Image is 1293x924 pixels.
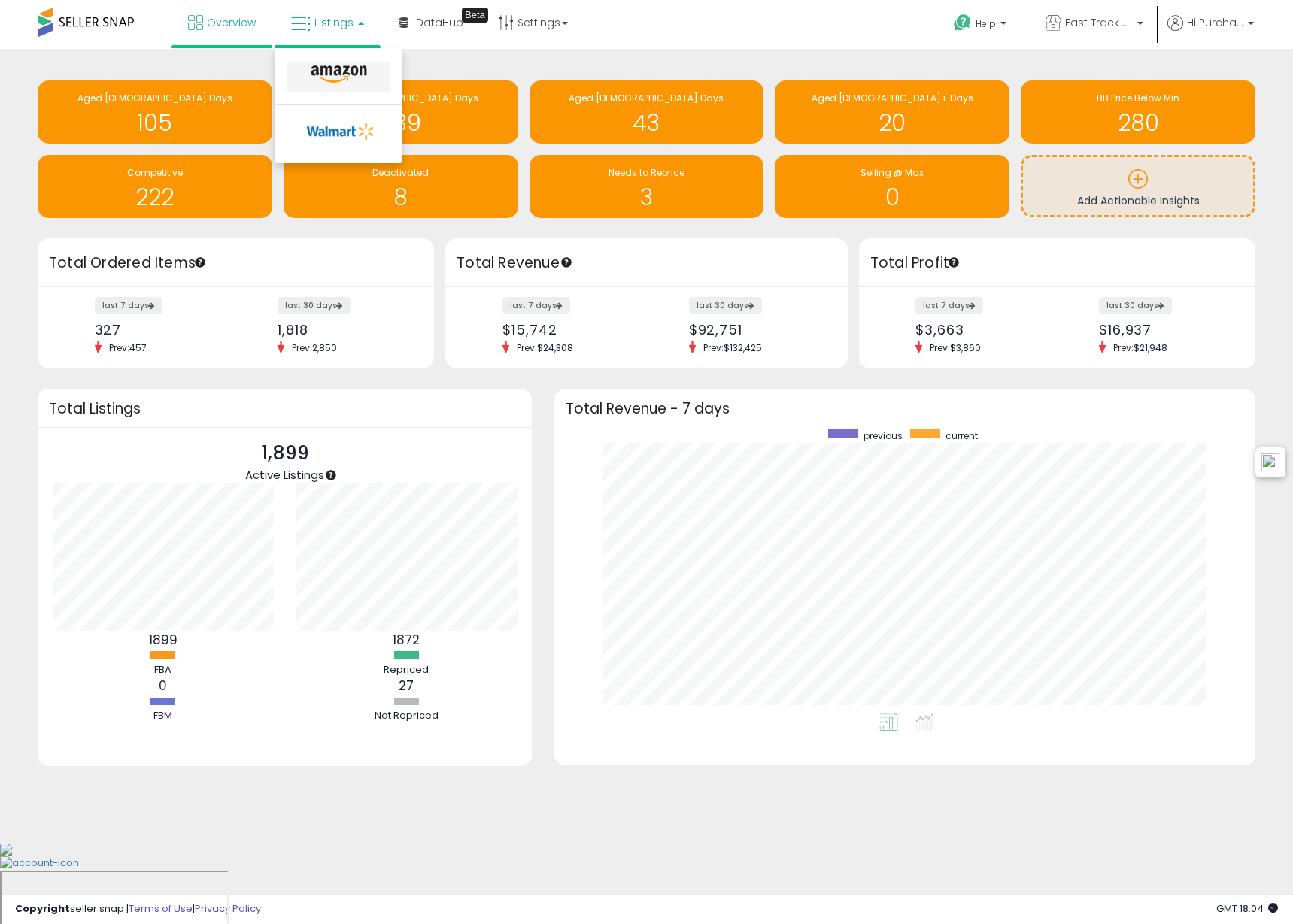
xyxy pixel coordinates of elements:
label: last 7 days [915,297,983,314]
label: last 7 days [502,297,570,314]
h3: Total Profit [870,253,1244,274]
h1: 222 [45,185,265,210]
h1: 3 [537,185,757,210]
div: Not Repriced [361,709,451,723]
span: Prev: 2,850 [284,341,344,354]
span: Aged [DEMOGRAPHIC_DATA]+ Days [812,92,973,105]
h3: Total Ordered Items [49,253,423,274]
span: Hi Purchase [1187,15,1243,30]
div: Tooltip anchor [193,256,207,269]
div: Tooltip anchor [560,256,573,269]
h1: 280 [1028,111,1248,135]
span: Needs to Reprice [609,166,684,179]
a: Help [942,2,1021,49]
span: Aged [DEMOGRAPHIC_DATA] Days [569,92,724,105]
span: previous [864,429,903,442]
span: Prev: $132,425 [696,341,769,354]
span: Help [976,17,996,30]
b: 27 [399,677,414,695]
b: 0 [159,677,167,695]
img: icon48.png [1261,453,1279,471]
h1: 8 [291,185,511,210]
h1: 0 [782,185,1002,210]
label: last 30 days [1099,297,1172,314]
p: 1,899 [245,439,324,468]
span: Fast Track FBA [1065,15,1133,30]
a: Aged [DEMOGRAPHIC_DATA] Days 43 [530,80,764,144]
a: Deactivated 8 [284,155,518,218]
div: Tooltip anchor [462,8,488,23]
div: FBM [118,709,208,723]
span: Prev: $3,860 [922,341,988,354]
a: Competitive 222 [38,155,272,218]
span: Active Listings [245,467,324,483]
span: Listings [314,15,354,30]
span: Prev: 457 [102,341,154,354]
div: Tooltip anchor [324,468,338,482]
span: Aged [DEMOGRAPHIC_DATA] Days [323,92,478,105]
div: $16,937 [1099,322,1229,338]
div: $3,663 [915,322,1046,338]
a: Selling @ Max 0 [775,155,1009,218]
span: Add Actionable Insights [1077,193,1200,208]
i: Get Help [953,14,972,32]
h3: Total Revenue [457,253,836,274]
span: DataHub [416,15,463,30]
a: Aged [DEMOGRAPHIC_DATA]+ Days 20 [775,80,1009,144]
h3: Total Revenue - 7 days [566,403,1244,414]
div: 1,818 [278,322,408,338]
a: Needs to Reprice 3 [530,155,764,218]
div: 327 [95,322,225,338]
a: Hi Purchase [1167,15,1254,49]
span: Prev: $21,948 [1106,341,1175,354]
span: Aged [DEMOGRAPHIC_DATA] Days [77,92,232,105]
div: $15,742 [502,322,635,338]
a: BB Price Below Min 280 [1021,80,1255,144]
div: FBA [118,663,208,677]
span: current [945,429,978,442]
h3: Total Listings [49,403,521,414]
div: Tooltip anchor [947,256,961,269]
h1: 20 [782,111,1002,135]
b: 1872 [393,631,420,649]
span: Deactivated [372,166,429,179]
span: Overview [207,15,256,30]
h1: 105 [45,111,265,135]
label: last 30 days [278,297,351,314]
span: Selling @ Max [860,166,924,179]
label: last 7 days [95,297,162,314]
label: last 30 days [689,297,762,314]
b: 1899 [149,631,178,649]
a: Add Actionable Insights [1023,157,1253,215]
span: Prev: $24,308 [509,341,581,354]
div: $92,751 [689,322,821,338]
div: Repriced [361,663,451,677]
span: BB Price Below Min [1097,92,1179,105]
span: Competitive [127,166,183,179]
h1: 43 [537,111,757,135]
a: Aged [DEMOGRAPHIC_DATA] Days 105 [38,80,272,144]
